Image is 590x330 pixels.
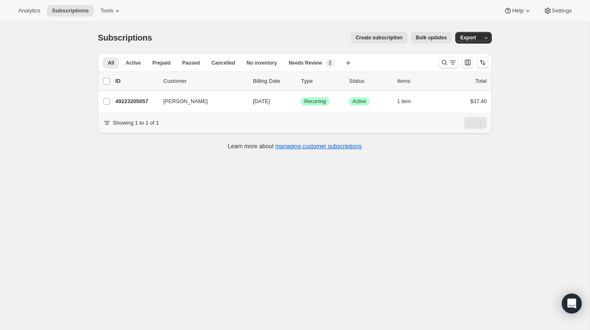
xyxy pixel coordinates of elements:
[163,97,208,106] span: [PERSON_NAME]
[253,77,294,85] p: Billing Date
[349,77,391,85] p: Status
[115,77,157,85] p: ID
[499,5,537,17] button: Help
[126,60,141,66] span: Active
[562,294,582,313] div: Open Intercom Messenger
[158,95,241,108] button: [PERSON_NAME]
[304,98,326,105] span: Recurring
[552,7,572,14] span: Settings
[52,7,89,14] span: Subscriptions
[477,57,488,68] button: Sort the results
[115,97,157,106] p: 49223205057
[289,60,322,66] span: Needs Review
[18,7,40,14] span: Analytics
[462,57,473,68] button: Customize table column order and visibility
[397,77,439,85] div: Items
[228,142,362,150] p: Learn more about
[439,57,459,68] button: Search and filter results
[152,60,170,66] span: Prepaid
[163,77,246,85] p: Customer
[460,34,476,41] span: Export
[329,60,332,66] span: 2
[247,60,277,66] span: No inventory
[301,77,342,85] div: Type
[411,32,452,43] button: Bulk updates
[416,34,447,41] span: Bulk updates
[47,5,94,17] button: Subscriptions
[115,96,487,107] div: 49223205057[PERSON_NAME][DATE]SuccessRecurringSuccessActive1 item$37.40
[397,98,411,105] span: 1 item
[352,98,366,105] span: Active
[113,119,159,127] p: Showing 1 to 1 of 1
[476,77,487,85] p: Total
[13,5,45,17] button: Analytics
[464,117,487,129] nav: Pagination
[342,57,355,69] button: Create new view
[211,60,235,66] span: Cancelled
[470,98,487,104] span: $37.40
[182,60,200,66] span: Paused
[539,5,577,17] button: Settings
[275,143,362,149] a: managing customer subscriptions
[356,34,403,41] span: Create subscription
[95,5,126,17] button: Tools
[351,32,408,43] button: Create subscription
[455,32,481,43] button: Export
[115,77,487,85] div: IDCustomerBilling DateTypeStatusItemsTotal
[253,98,270,104] span: [DATE]
[100,7,113,14] span: Tools
[397,96,420,107] button: 1 item
[108,60,114,66] span: All
[512,7,523,14] span: Help
[98,33,152,42] span: Subscriptions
